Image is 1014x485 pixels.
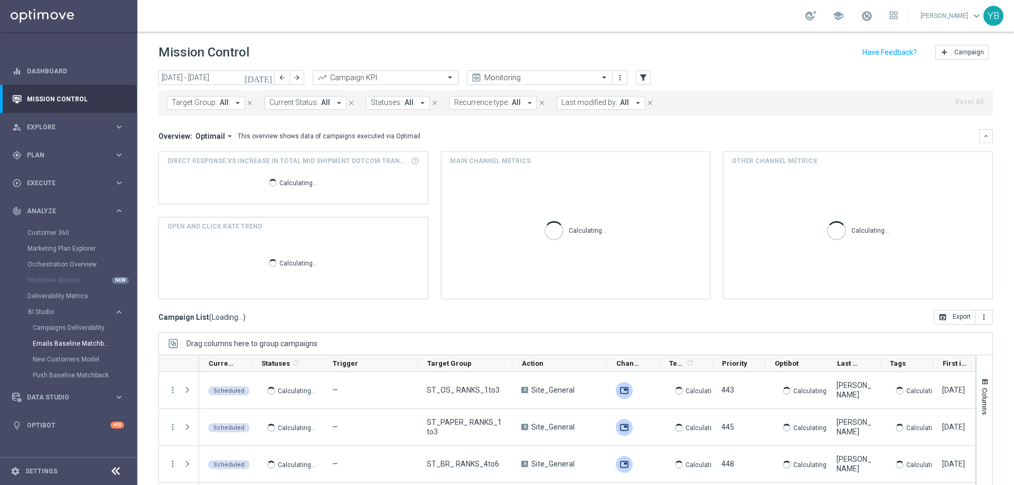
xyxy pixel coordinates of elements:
span: — [332,423,338,431]
p: Calculating... [278,422,316,432]
span: Campaign [954,49,984,56]
div: lightbulb Optibot +10 [12,421,125,430]
span: All [512,98,521,107]
button: close [537,97,547,109]
i: arrow_drop_down [418,98,427,108]
div: BI Studio [28,309,114,315]
button: more_vert [168,422,177,432]
p: Calculating... [906,459,944,469]
i: keyboard_arrow_right [114,206,124,216]
span: Plan [27,152,114,158]
span: 445 [721,423,734,431]
span: Drag columns here to group campaigns [186,339,317,348]
i: arrow_forward [293,74,301,81]
button: Last modified by: All arrow_drop_down [557,96,645,110]
button: Statuses: All arrow_drop_down [366,96,430,110]
img: Adobe SFTP Prod [616,419,633,436]
a: New Customers Model [33,355,110,364]
div: Dashboard [12,57,124,85]
i: preview [471,72,482,83]
span: Calculate column [290,357,300,369]
p: Calculating... [278,385,316,395]
span: Templates [669,359,684,367]
div: Data Studio keyboard_arrow_right [12,393,125,402]
button: person_search Explore keyboard_arrow_right [12,123,125,131]
input: Select date range [158,70,275,85]
img: Adobe SFTP Prod [616,456,633,473]
button: close [346,97,356,109]
p: Calculating... [686,422,724,432]
div: Push Baseline Matchback [33,367,136,383]
span: All [405,98,414,107]
button: gps_fixed Plan keyboard_arrow_right [12,151,125,159]
p: Calculating... [793,459,831,469]
button: add Campaign [935,45,989,60]
button: open_in_browser Export [934,310,975,325]
div: Deliverability Metrics [27,288,136,304]
span: 448 [721,460,734,468]
p: Calculating... [686,459,724,469]
button: filter_alt [636,70,651,85]
p: Calculating... [906,422,944,432]
div: Plan [12,150,114,160]
button: BI Studio keyboard_arrow_right [27,308,125,316]
div: Orchestration Overview [27,256,136,272]
button: more_vert [168,385,177,395]
p: Calculating... [793,385,831,395]
i: more_vert [980,313,988,321]
i: add [940,48,949,56]
a: Marketing Plan Explorer [27,244,110,253]
span: Current Status: [269,98,318,107]
a: Orchestration Overview [27,260,110,269]
i: close [431,99,438,107]
div: Mission Control [12,85,124,113]
span: Statuses: [371,98,402,107]
button: track_changes Analyze keyboard_arrow_right [12,207,125,215]
div: New Customers Model [33,351,136,367]
i: play_circle_outline [12,178,22,188]
div: Row Groups [186,339,317,348]
h4: OPEN AND CLICK RATE TREND [167,222,262,231]
span: ST_PAPER_ RANKS_1to3 [427,417,503,436]
a: Push Baseline Matchback [33,371,110,379]
div: This overview shows data of campaigns executed via Optimail [238,131,420,141]
span: — [332,386,338,394]
ng-select: Campaign KPI [313,70,458,85]
div: Explore [12,122,114,132]
multiple-options-button: Export to CSV [934,312,993,321]
p: Calculating... [686,385,724,395]
span: All [321,98,330,107]
i: refresh [686,359,694,367]
span: school [832,10,844,22]
span: Target Group [427,359,472,367]
span: Optimail [195,131,225,141]
p: Calculating... [906,385,944,395]
i: arrow_drop_down [525,98,534,108]
span: Target Group: [172,98,217,107]
button: arrow_back [275,70,289,85]
button: arrow_forward [289,70,304,85]
div: 16 Aug 2025, Saturday [942,385,965,395]
img: Adobe SFTP Prod [616,382,633,399]
p: Calculating... [569,225,607,235]
span: Columns [981,388,989,415]
div: BI Studio [27,304,136,383]
button: play_circle_outline Execute keyboard_arrow_right [12,179,125,187]
i: equalizer [12,66,22,76]
button: Optimail arrow_drop_down [192,131,238,141]
div: equalizer Dashboard [12,67,125,75]
i: arrow_drop_down [633,98,643,108]
p: Calculating... [851,225,889,235]
span: Current Status [209,359,234,367]
colored-tag: Scheduled [208,385,250,395]
div: Campaigns Deliverability [33,320,136,336]
div: Marketing Plan Explorer [27,241,136,256]
span: Action [522,359,543,367]
i: close [246,99,253,107]
span: Priority [722,359,747,367]
i: refresh [292,359,300,367]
